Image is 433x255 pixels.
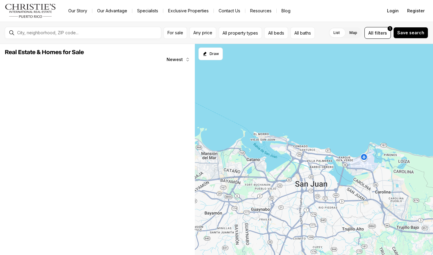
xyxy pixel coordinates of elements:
a: Blog [277,7,295,15]
a: Exclusive Properties [163,7,213,15]
button: Login [383,5,402,17]
button: For sale [164,27,187,39]
span: Real Estate & Homes for Sale [5,49,84,55]
button: All beds [264,27,288,39]
span: For sale [167,30,183,35]
span: 1 [389,26,391,31]
span: Newest [167,57,183,62]
button: Newest [163,54,194,66]
span: Any price [193,30,212,35]
a: Our Advantage [92,7,132,15]
a: Resources [245,7,276,15]
button: Any price [189,27,216,39]
span: Save search [397,30,424,35]
button: Contact Us [214,7,245,15]
button: Allfilters1 [364,27,391,39]
span: All [368,30,373,36]
span: Register [407,8,425,13]
button: All baths [290,27,315,39]
a: Our Story [63,7,92,15]
a: Specialists [132,7,163,15]
span: Login [387,8,399,13]
button: Register [404,5,428,17]
img: logo [5,4,56,18]
button: Save search [393,27,428,38]
label: List [329,27,345,38]
button: Start drawing [198,48,223,60]
label: Map [345,27,362,38]
button: All property types [219,27,262,39]
span: filters [375,30,387,36]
